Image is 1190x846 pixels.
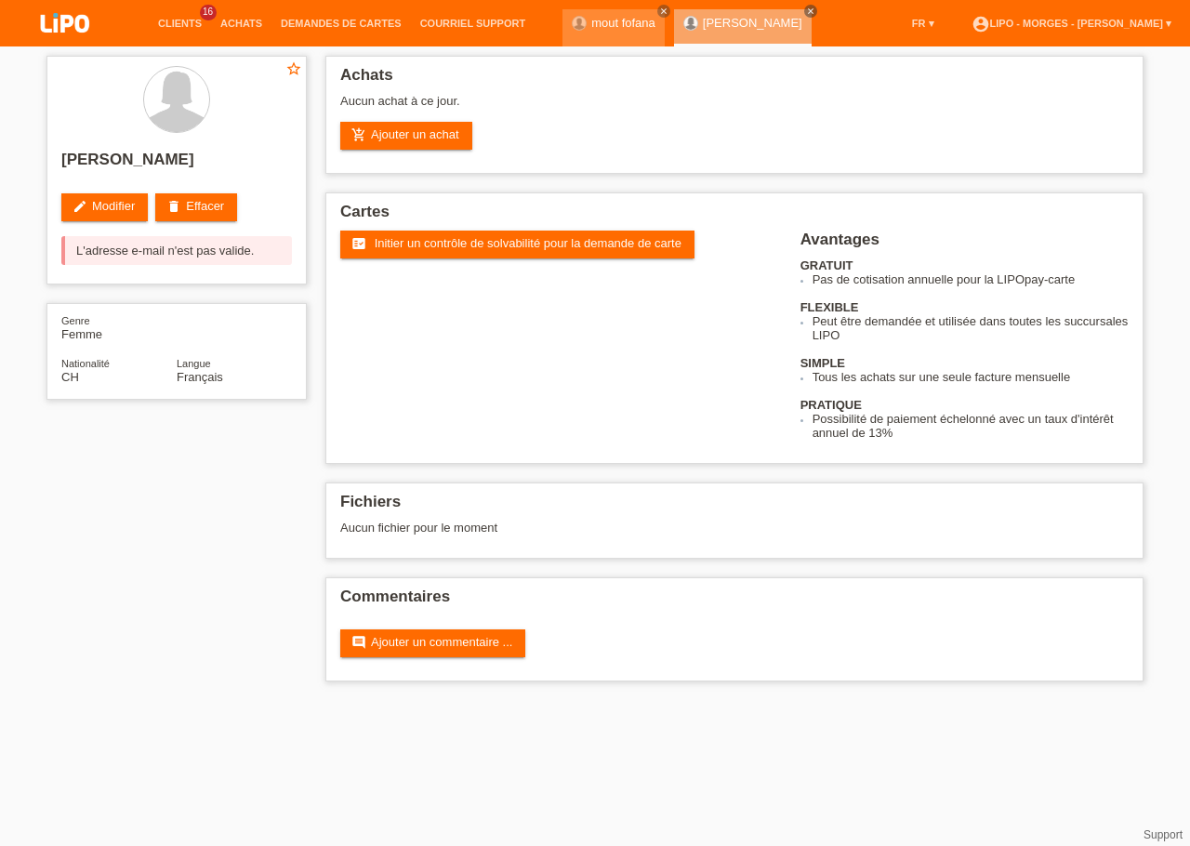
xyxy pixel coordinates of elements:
[903,18,944,29] a: FR ▾
[61,358,110,369] span: Nationalité
[340,66,1129,94] h2: Achats
[73,199,87,214] i: edit
[591,16,655,30] a: mout fofana
[177,358,211,369] span: Langue
[340,521,908,535] div: Aucun fichier pour le moment
[285,60,302,77] i: star_border
[972,15,990,33] i: account_circle
[211,18,271,29] a: Achats
[177,370,223,384] span: Français
[61,315,90,326] span: Genre
[813,412,1129,440] li: Possibilité de paiement échelonné avec un taux d'intérêt annuel de 13%
[340,122,472,150] a: add_shopping_cartAjouter un achat
[149,18,211,29] a: Clients
[61,193,148,221] a: editModifier
[61,236,292,265] div: L'adresse e-mail n'est pas valide.
[340,94,1129,122] div: Aucun achat à ce jour.
[285,60,302,80] a: star_border
[1144,828,1183,841] a: Support
[166,199,181,214] i: delete
[61,370,79,384] span: Suisse
[813,370,1129,384] li: Tous les achats sur une seule facture mensuelle
[340,588,1129,615] h2: Commentaires
[61,313,177,341] div: Femme
[340,629,525,657] a: commentAjouter un commentaire ...
[19,38,112,52] a: LIPO pay
[351,127,366,142] i: add_shopping_cart
[351,635,366,650] i: comment
[800,258,853,272] b: GRATUIT
[804,5,817,18] a: close
[800,356,845,370] b: SIMPLE
[340,231,694,258] a: fact_check Initier un contrôle de solvabilité pour la demande de carte
[813,314,1129,342] li: Peut être demandée et utilisée dans toutes les succursales LIPO
[340,203,1129,231] h2: Cartes
[806,7,815,16] i: close
[657,5,670,18] a: close
[800,398,862,412] b: PRATIQUE
[200,5,217,20] span: 16
[659,7,668,16] i: close
[411,18,535,29] a: Courriel Support
[340,493,1129,521] h2: Fichiers
[271,18,411,29] a: Demandes de cartes
[155,193,237,221] a: deleteEffacer
[962,18,1181,29] a: account_circleLIPO - Morges - [PERSON_NAME] ▾
[800,300,859,314] b: FLEXIBLE
[61,151,292,178] h2: [PERSON_NAME]
[375,236,681,250] span: Initier un contrôle de solvabilité pour la demande de carte
[351,236,366,251] i: fact_check
[703,16,802,30] a: [PERSON_NAME]
[813,272,1129,286] li: Pas de cotisation annuelle pour la LIPOpay-carte
[800,231,1129,258] h2: Avantages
